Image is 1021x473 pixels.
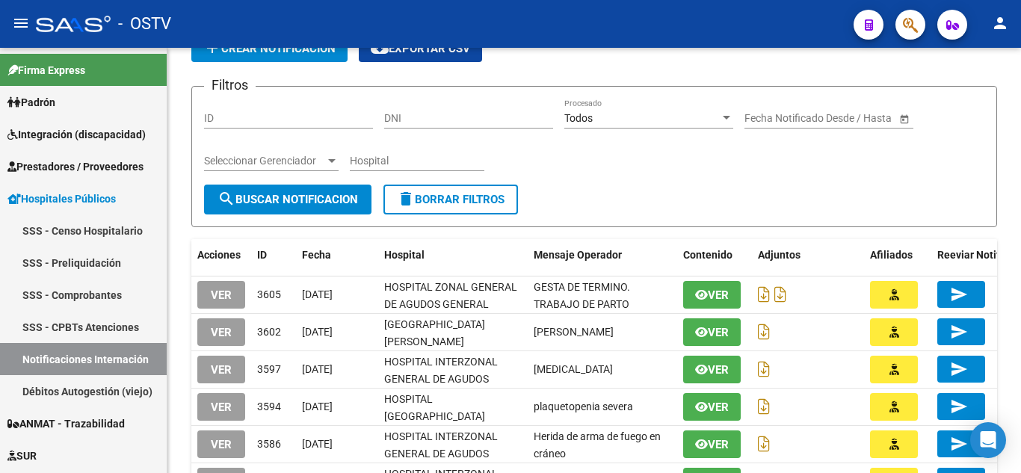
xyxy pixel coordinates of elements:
span: Prestadores / Proveedores [7,158,144,175]
span: GESTA DE TERMINO. TRABAJO DE PARTO [534,281,630,310]
datatable-header-cell: Acciones [191,239,251,271]
mat-icon: send [950,285,968,303]
span: Ver [708,288,729,302]
span: Contenido [683,249,732,261]
datatable-header-cell: Fecha [296,239,378,271]
button: VER [197,356,245,383]
mat-icon: search [218,190,235,208]
mat-icon: send [950,435,968,453]
span: VER [211,288,232,302]
span: Borrar Filtros [397,193,505,206]
div: [DATE] [302,398,372,415]
span: T. DE COLON [534,326,614,338]
span: Acciones [197,249,241,261]
button: VER [197,318,245,346]
span: Mensaje Operador [534,249,622,261]
div: [DATE] [302,436,372,453]
input: Start date [744,112,791,125]
mat-icon: add [203,39,221,57]
span: VER [211,326,232,339]
span: Ver [708,326,729,339]
datatable-header-cell: Contenido [677,239,752,271]
datatable-header-cell: Adjuntos [752,239,864,271]
button: Ver [683,281,741,309]
span: 3597 [257,363,281,375]
button: Exportar CSV [359,35,482,62]
span: Todos [564,112,593,124]
span: SUR [7,448,37,464]
span: HOSPITAL [GEOGRAPHIC_DATA][PERSON_NAME] [384,393,485,439]
span: Padrón [7,94,55,111]
button: Ver [683,393,741,421]
div: [DATE] [302,286,372,303]
div: [DATE] [302,361,372,378]
span: Afiliados [870,249,913,261]
div: Open Intercom Messenger [970,422,1006,458]
span: HOSPITAL ZONAL GENERAL DE AGUDOS GENERAL [PERSON_NAME] [384,281,517,327]
span: 3602 [257,326,281,338]
button: Open calendar [896,111,912,126]
h3: Filtros [204,75,256,96]
button: VER [197,281,245,309]
datatable-header-cell: Afiliados [864,239,931,271]
span: Crear Notificacion [203,42,336,55]
mat-icon: delete [397,190,415,208]
div: [DATE] [302,324,372,341]
button: Ver [683,356,741,383]
span: [GEOGRAPHIC_DATA][PERSON_NAME] [384,318,485,347]
span: Ver [708,363,729,377]
span: Ver [708,438,729,451]
mat-icon: cloud_download [371,39,389,57]
span: - OSTV [118,7,171,40]
span: Buscar Notificacion [218,193,358,206]
button: VER [197,393,245,421]
datatable-header-cell: Mensaje Operador [528,239,677,271]
span: 3605 [257,288,281,300]
button: Ver [683,318,741,346]
span: VER [211,438,232,451]
span: ID [257,249,267,261]
span: Adjuntos [758,249,801,261]
datatable-header-cell: ID [251,239,296,271]
button: Crear Notificacion [191,35,348,62]
button: Buscar Notificacion [204,185,371,214]
span: 3586 [257,438,281,450]
datatable-header-cell: Hospital [378,239,528,271]
span: plaquetopenia severa [534,401,633,412]
span: 3594 [257,401,281,412]
span: Hospital [384,249,425,261]
button: Ver [683,430,741,458]
mat-icon: menu [12,14,30,32]
span: HOSPITAL INTERZONAL GENERAL DE AGUDOS [PERSON_NAME] [384,356,498,402]
span: ANMAT - Trazabilidad [7,415,125,432]
span: COLECISTITIS [534,363,613,375]
span: Hospitales Públicos [7,191,116,207]
span: Exportar CSV [371,42,470,55]
span: Seleccionar Gerenciador [204,155,325,167]
span: VER [211,401,232,414]
mat-icon: send [950,360,968,378]
span: Ver [708,401,729,414]
mat-icon: send [950,398,968,415]
span: Herida de arma de fuego en cráneo [534,430,661,460]
button: Borrar Filtros [383,185,518,214]
mat-icon: send [950,323,968,341]
span: Fecha [302,249,331,261]
span: VER [211,363,232,377]
span: Firma Express [7,62,85,78]
span: Integración (discapacidad) [7,126,146,143]
input: End date [803,112,877,125]
mat-icon: person [991,14,1009,32]
button: VER [197,430,245,458]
